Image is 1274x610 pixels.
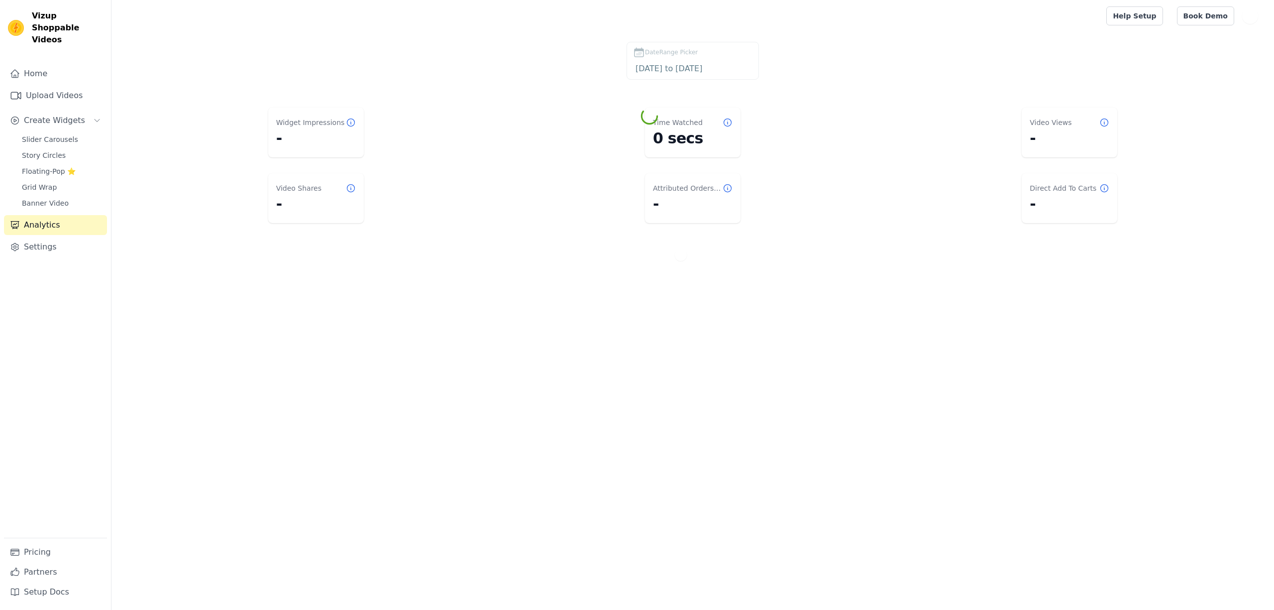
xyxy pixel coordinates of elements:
[16,132,107,146] a: Slider Carousels
[276,183,321,193] dt: Video Shares
[4,237,107,257] a: Settings
[22,134,78,144] span: Slider Carousels
[22,150,66,160] span: Story Circles
[8,20,24,36] img: Vizup
[653,129,733,147] dd: 0 secs
[4,215,107,235] a: Analytics
[1030,118,1071,127] dt: Video Views
[4,111,107,130] button: Create Widgets
[1030,195,1109,213] dd: -
[276,195,356,213] dd: -
[1177,6,1234,25] a: Book Demo
[653,183,723,193] dt: Attributed Orders Count
[276,129,356,147] dd: -
[645,48,698,57] span: DateRange Picker
[22,182,57,192] span: Grid Wrap
[16,164,107,178] a: Floating-Pop ⭐
[24,115,85,126] span: Create Widgets
[4,582,107,602] a: Setup Docs
[276,118,345,127] dt: Widget Impressions
[4,64,107,84] a: Home
[1030,183,1096,193] dt: Direct Add To Carts
[1030,129,1109,147] dd: -
[32,10,103,46] span: Vizup Shoppable Videos
[16,196,107,210] a: Banner Video
[4,86,107,106] a: Upload Videos
[16,180,107,194] a: Grid Wrap
[4,562,107,582] a: Partners
[16,148,107,162] a: Story Circles
[633,62,752,75] input: DateRange Picker
[4,542,107,562] a: Pricing
[1106,6,1163,25] a: Help Setup
[653,195,733,213] dd: -
[22,166,76,176] span: Floating-Pop ⭐
[22,198,69,208] span: Banner Video
[653,118,703,127] dt: Time Watched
